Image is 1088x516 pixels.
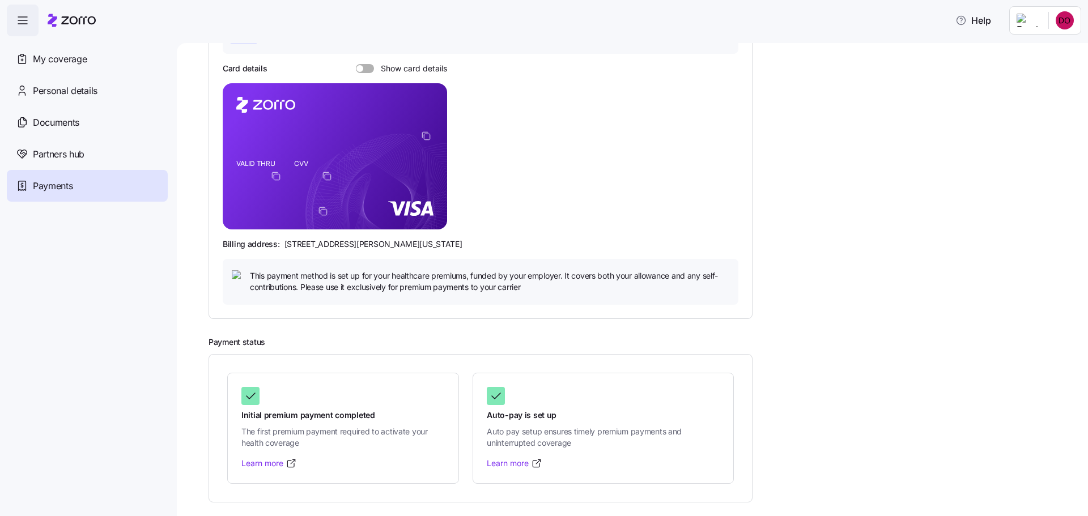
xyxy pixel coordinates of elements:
[223,238,280,250] span: Billing address:
[241,458,297,469] a: Learn more
[7,75,168,106] a: Personal details
[7,170,168,202] a: Payments
[241,410,445,421] span: Initial premium payment completed
[322,171,332,181] button: copy-to-clipboard
[232,270,245,284] img: icon bulb
[284,238,462,250] span: [STREET_ADDRESS][PERSON_NAME][US_STATE]
[946,9,1000,32] button: Help
[318,206,328,216] button: copy-to-clipboard
[250,270,729,293] span: This payment method is set up for your healthcare premiums, funded by your employer. It covers bo...
[487,458,542,469] a: Learn more
[33,84,97,98] span: Personal details
[294,159,308,168] tspan: CVV
[487,410,720,421] span: Auto-pay is set up
[421,131,431,141] button: copy-to-clipboard
[271,171,281,181] button: copy-to-clipboard
[241,426,445,449] span: The first premium payment required to activate your health coverage
[33,116,79,130] span: Documents
[487,426,720,449] span: Auto pay setup ensures timely premium payments and uninterrupted coverage
[33,52,87,66] span: My coverage
[33,179,73,193] span: Payments
[1056,11,1074,29] img: 9753d02e1ca60c229b7df81c5df8ddcc
[7,106,168,138] a: Documents
[7,43,168,75] a: My coverage
[33,147,84,161] span: Partners hub
[236,159,275,168] tspan: VALID THRU
[223,63,267,74] h3: Card details
[1017,14,1039,27] img: Employer logo
[209,337,1072,348] h2: Payment status
[955,14,991,27] span: Help
[374,64,447,73] span: Show card details
[7,138,168,170] a: Partners hub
